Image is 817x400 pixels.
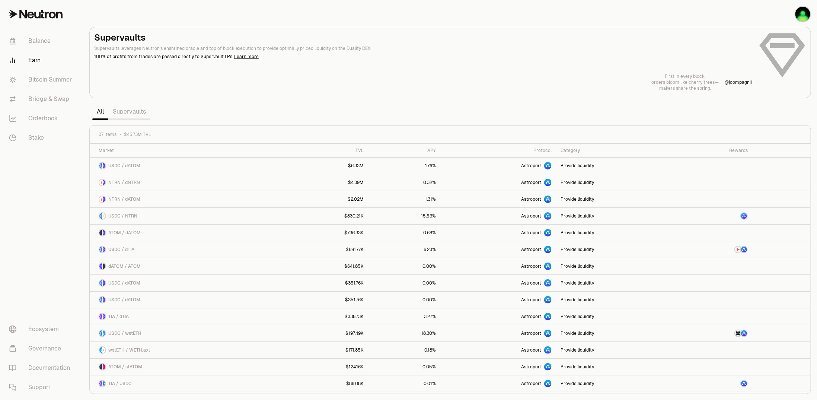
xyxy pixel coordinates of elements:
img: wstETH Logo [103,330,105,336]
img: USDC Logo [99,247,102,253]
img: ASTRO Logo [741,213,747,219]
span: Astroport [521,213,541,219]
a: $6.33M [286,158,368,174]
img: USDC Logo [99,163,102,169]
img: dATOM Logo [103,280,105,286]
a: TIA LogoUSDC LogoTIA / USDC [90,375,286,392]
a: 18.30% [368,325,440,342]
img: NTRN Logo [99,180,102,185]
a: Provide liquidity [556,375,675,392]
span: Astroport [521,347,541,353]
a: $691.77K [286,241,368,258]
div: Category [561,147,671,153]
a: Astroport [440,325,556,342]
a: 1.76% [368,158,440,174]
a: AXL LogoASTRO Logo [675,325,752,342]
a: Provide liquidity [556,174,675,191]
a: wstETH LogoWETH.axl LogowstETH / WETH.axl [90,342,286,358]
a: 0.18% [368,342,440,358]
a: $641.85K [286,258,368,274]
a: $2.02M [286,191,368,207]
span: Astroport [521,280,541,286]
span: USDC / wstETH [108,330,141,336]
img: USDC Logo [99,297,102,303]
span: TIA / USDC [108,381,132,387]
span: Astroport [521,180,541,185]
a: Provide liquidity [556,359,675,375]
a: ATOM LogostATOM LogoATOM / stATOM [90,359,286,375]
a: 15.53% [368,208,440,224]
p: @ jcompagni1 [725,79,753,85]
a: 1.31% [368,191,440,207]
a: Bitcoin Summer [3,70,80,89]
a: Orderbook [3,109,80,128]
a: $124.16K [286,359,368,375]
span: NTRN / dATOM [108,196,140,202]
a: Provide liquidity [556,191,675,207]
a: USDC LogodATOM LogoUSDC / dATOM [90,158,286,174]
a: USDC LogoNTRN LogoUSDC / NTRN [90,208,286,224]
a: Provide liquidity [556,158,675,174]
a: Stake [3,128,80,147]
span: USDC / dATOM [108,163,140,169]
p: First in every block, [651,73,719,79]
img: dTIA Logo [103,314,105,320]
a: Astroport [440,225,556,241]
a: NTRN LogoASTRO Logo [675,241,752,258]
a: Astroport [440,158,556,174]
p: Supervaults leverages Neutron's enshrined oracle and top of block execution to provide optimally ... [94,45,753,52]
img: WETH.axl Logo [103,347,105,353]
span: $45.73M TVL [124,131,151,137]
img: USDC Logo [99,213,102,219]
a: 6.23% [368,241,440,258]
span: USDC / dTIA [108,247,134,253]
span: USDC / dATOM [108,280,140,286]
img: ATOM Logo [99,364,102,370]
a: $338.73K [286,308,368,325]
div: Rewards [680,147,748,153]
a: Astroport [440,174,556,191]
p: makers share the spring. [651,85,719,91]
img: dATOM Logo [103,297,105,303]
a: Astroport [440,208,556,224]
a: Astroport [440,308,556,325]
img: dATOM Logo [99,263,102,269]
a: First in every block,orders bloom like cherry trees—makers share the spring. [651,73,719,91]
p: orders bloom like cherry trees— [651,79,719,85]
a: 0.01% [368,375,440,392]
span: Astroport [521,230,541,236]
a: All [92,104,108,119]
span: Astroport [521,364,541,370]
a: Astroport [440,275,556,291]
span: USDC / NTRN [108,213,137,219]
a: TIA LogodTIA LogoTIA / dTIA [90,308,286,325]
a: Governance [3,339,80,358]
img: dTIA Logo [103,247,105,253]
img: Cosmos [795,7,810,22]
span: Astroport [521,314,541,320]
img: USDC Logo [99,280,102,286]
p: 100% of profits from trades are passed directly to Supervault LPs. [94,53,753,60]
span: ATOM / stATOM [108,364,142,370]
img: NTRN Logo [99,196,102,202]
a: USDC LogodATOM LogoUSDC / dATOM [90,292,286,308]
a: $171.85K [286,342,368,358]
span: ATOM / dATOM [108,230,141,236]
a: dATOM LogoATOM LogodATOM / ATOM [90,258,286,274]
a: $830.21K [286,208,368,224]
a: Astroport [440,241,556,258]
a: 0.05% [368,359,440,375]
div: TVL [290,147,364,153]
a: $197.49K [286,325,368,342]
img: USDC Logo [99,330,102,336]
a: Provide liquidity [556,225,675,241]
img: TIA Logo [99,314,102,320]
img: NTRN Logo [735,247,741,253]
a: Astroport [440,359,556,375]
a: Astroport [440,258,556,274]
a: Supervaults [108,104,150,119]
a: 0.00% [368,275,440,291]
span: Astroport [521,330,541,336]
div: Market [99,147,281,153]
a: NTRN LogodNTRN LogoNTRN / dNTRN [90,174,286,191]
